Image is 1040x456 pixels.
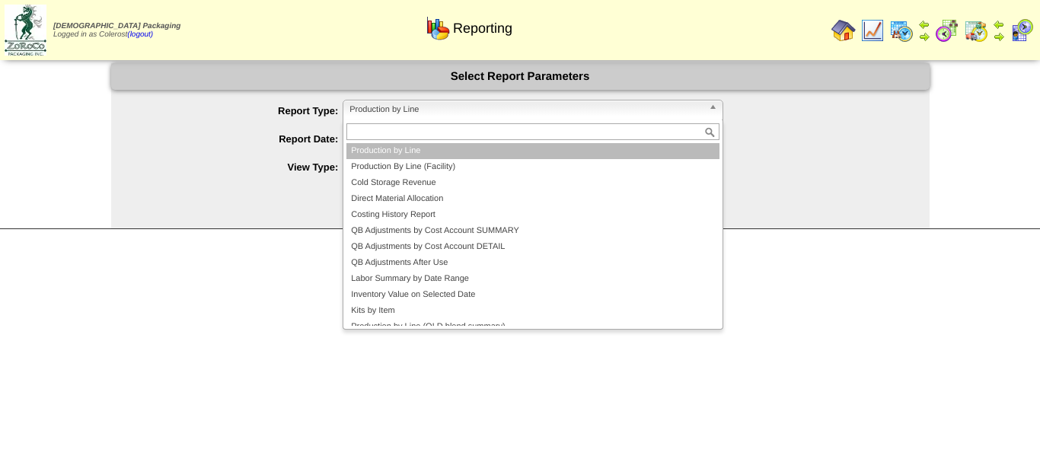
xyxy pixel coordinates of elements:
[349,100,703,119] span: Production by Line
[918,30,930,43] img: arrowright.gif
[426,16,450,40] img: graph.gif
[346,255,719,271] li: QB Adjustments After Use
[111,63,930,90] div: Select Report Parameters
[346,303,719,319] li: Kits by Item
[860,18,885,43] img: line_graph.gif
[993,18,1005,30] img: arrowleft.gif
[142,161,343,173] label: View Type:
[453,21,512,37] span: Reporting
[889,18,914,43] img: calendarprod.gif
[346,271,719,287] li: Labor Summary by Date Range
[964,18,988,43] img: calendarinout.gif
[1010,18,1034,43] img: calendarcustomer.gif
[346,239,719,255] li: QB Adjustments by Cost Account DETAIL
[53,22,180,30] span: [DEMOGRAPHIC_DATA] Packaging
[346,319,719,335] li: Production by Line (OLD blend summary)
[142,105,343,116] label: Report Type:
[346,159,719,175] li: Production By Line (Facility)
[346,143,719,159] li: Production by Line
[346,287,719,303] li: Inventory Value on Selected Date
[831,18,856,43] img: home.gif
[346,207,719,223] li: Costing History Report
[5,5,46,56] img: zoroco-logo-small.webp
[127,30,153,39] a: (logout)
[993,30,1005,43] img: arrowright.gif
[935,18,959,43] img: calendarblend.gif
[346,191,719,207] li: Direct Material Allocation
[346,175,719,191] li: Cold Storage Revenue
[53,22,180,39] span: Logged in as Colerost
[346,223,719,239] li: QB Adjustments by Cost Account SUMMARY
[918,18,930,30] img: arrowleft.gif
[142,133,343,145] label: Report Date:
